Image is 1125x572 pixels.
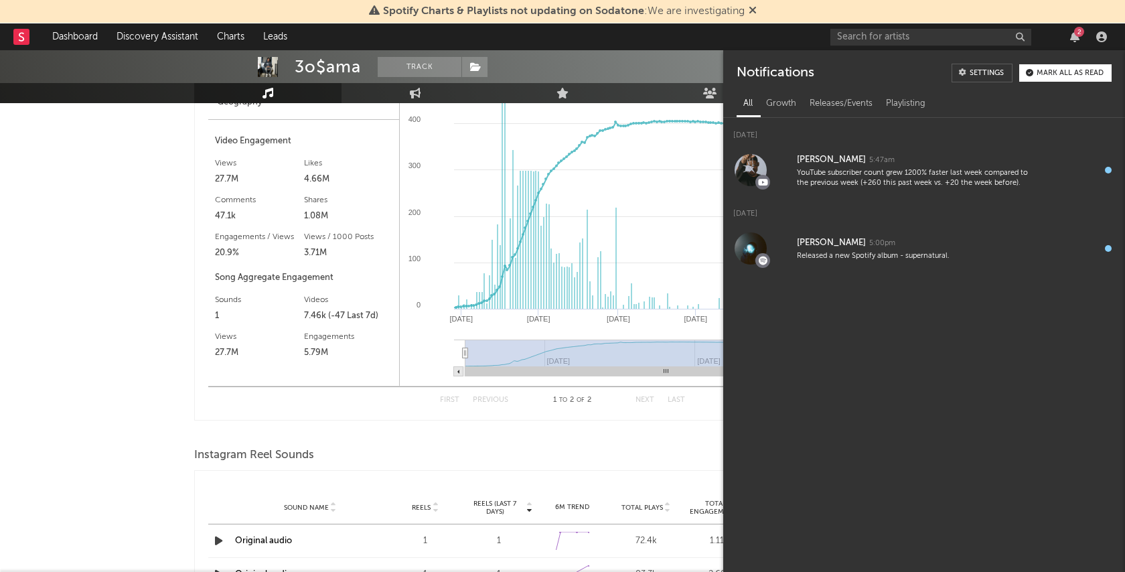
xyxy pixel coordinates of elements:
[215,308,304,324] div: 1
[737,64,814,82] div: Notifications
[43,23,107,50] a: Dashboard
[723,222,1125,275] a: [PERSON_NAME]5:00pmReleased a new Spotify album - supernatural.
[392,534,459,548] div: 1
[686,500,745,516] span: Total Engagements
[686,534,753,548] div: 1.11k
[215,292,304,308] div: Sounds
[759,92,803,115] div: Growth
[465,500,524,516] span: Reels (last 7 days)
[527,315,550,323] text: [DATE]
[408,115,421,123] text: 400
[304,329,393,345] div: Engagements
[304,345,393,361] div: 5.79M
[208,23,254,50] a: Charts
[577,397,585,403] span: of
[803,92,879,115] div: Releases/Events
[295,57,361,77] div: 3o$ama
[797,168,1033,189] div: YouTube subscriber count grew 1200% faster last week compared to the previous week (+260 this pas...
[215,192,304,208] div: Comments
[879,92,932,115] div: Playlisting
[304,155,393,171] div: Likes
[215,270,392,286] div: Song Aggregate Engagement
[215,329,304,345] div: Views
[107,23,208,50] a: Discovery Assistant
[378,57,461,77] button: Track
[869,155,895,165] div: 5:47am
[559,397,567,403] span: to
[194,447,314,463] span: Instagram Reel Sounds
[830,29,1031,46] input: Search for artists
[668,397,685,404] button: Last
[723,144,1125,196] a: [PERSON_NAME]5:47amYouTube subscriber count grew 1200% faster last week compared to the previous ...
[635,397,654,404] button: Next
[952,64,1012,82] a: Settings
[408,161,421,169] text: 300
[304,245,393,261] div: 3.71M
[684,315,708,323] text: [DATE]
[473,397,508,404] button: Previous
[215,171,304,188] div: 27.7M
[304,171,393,188] div: 4.66M
[215,208,304,224] div: 47.1k
[304,229,393,245] div: Views / 1000 Posts
[465,534,532,548] div: 1
[254,23,297,50] a: Leads
[215,345,304,361] div: 27.7M
[607,315,630,323] text: [DATE]
[737,92,759,115] div: All
[440,397,459,404] button: First
[869,238,895,248] div: 5:00pm
[449,315,473,323] text: [DATE]
[1070,31,1079,42] button: 2
[613,534,680,548] div: 72.4k
[797,152,866,168] div: [PERSON_NAME]
[408,255,421,263] text: 100
[797,251,1033,261] div: Released a new Spotify album - supernatural.
[408,208,421,216] text: 200
[215,229,304,245] div: Engagements / Views
[383,6,745,17] span: : We are investigating
[417,301,421,309] text: 0
[749,6,757,17] span: Dismiss
[797,235,866,251] div: [PERSON_NAME]
[723,118,1125,144] div: [DATE]
[284,504,329,512] span: Sound Name
[215,155,304,171] div: Views
[723,196,1125,222] div: [DATE]
[1074,27,1084,37] div: 2
[412,504,431,512] span: Reels
[304,292,393,308] div: Videos
[535,392,609,409] div: 1 2 2
[215,245,304,261] div: 20.9%
[235,537,292,545] a: Original audio
[304,192,393,208] div: Shares
[1019,64,1112,82] button: Mark all as read
[970,70,1004,77] div: Settings
[621,504,663,512] span: Total Plays
[383,6,644,17] span: Spotify Charts & Playlists not updating on Sodatone
[304,308,393,324] div: 7.46k (-47 Last 7d)
[1037,70,1104,77] div: Mark all as read
[304,208,393,224] div: 1.08M
[539,502,606,512] div: 6M Trend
